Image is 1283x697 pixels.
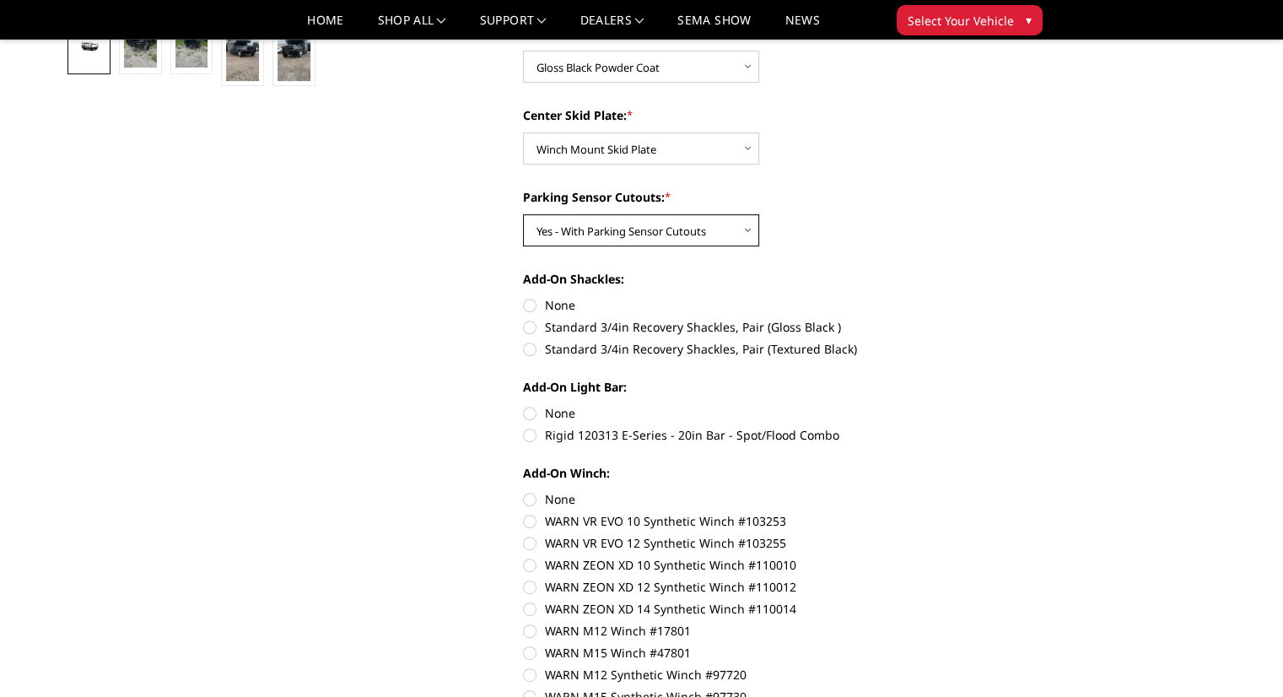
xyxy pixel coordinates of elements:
[523,188,989,206] label: Parking Sensor Cutouts:
[278,23,310,81] img: 2019-2025 Ram 2500-3500 - T2 Series - Extreme Front Bumper (receiver or winch)
[523,270,989,288] label: Add-On Shackles:
[1199,616,1283,697] iframe: Chat Widget
[523,106,989,124] label: Center Skid Plate:
[226,23,259,81] img: 2019-2025 Ram 2500-3500 - T2 Series - Extreme Front Bumper (receiver or winch)
[523,578,989,596] label: WARN ZEON XD 12 Synthetic Winch #110012
[523,340,989,358] label: Standard 3/4in Recovery Shackles, Pair (Textured Black)
[523,666,989,683] label: WARN M12 Synthetic Winch #97720
[523,464,989,482] label: Add-On Winch:
[523,378,989,396] label: Add-On Light Bar:
[523,404,989,422] label: None
[523,318,989,336] label: Standard 3/4in Recovery Shackles, Pair (Gloss Black )
[523,644,989,662] label: WARN M15 Winch #47801
[523,622,989,640] label: WARN M12 Winch #17801
[124,24,157,68] img: 2019-2025 Ram 2500-3500 - T2 Series - Extreme Front Bumper (receiver or winch)
[784,14,819,39] a: News
[523,296,989,314] label: None
[378,14,446,39] a: shop all
[580,14,644,39] a: Dealers
[523,534,989,552] label: WARN VR EVO 12 Synthetic Winch #103255
[523,490,989,508] label: None
[480,14,547,39] a: Support
[523,556,989,574] label: WARN ZEON XD 10 Synthetic Winch #110010
[523,426,989,444] label: Rigid 120313 E-Series - 20in Bar - Spot/Flood Combo
[908,12,1014,30] span: Select Your Vehicle
[523,600,989,618] label: WARN ZEON XD 14 Synthetic Winch #110014
[677,14,751,39] a: SEMA Show
[307,14,343,39] a: Home
[523,512,989,530] label: WARN VR EVO 10 Synthetic Winch #103253
[175,24,208,68] img: 2019-2025 Ram 2500-3500 - T2 Series - Extreme Front Bumper (receiver or winch)
[1026,11,1032,29] span: ▾
[73,38,105,53] img: 2019-2025 Ram 2500-3500 - T2 Series - Extreme Front Bumper (receiver or winch)
[897,5,1043,35] button: Select Your Vehicle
